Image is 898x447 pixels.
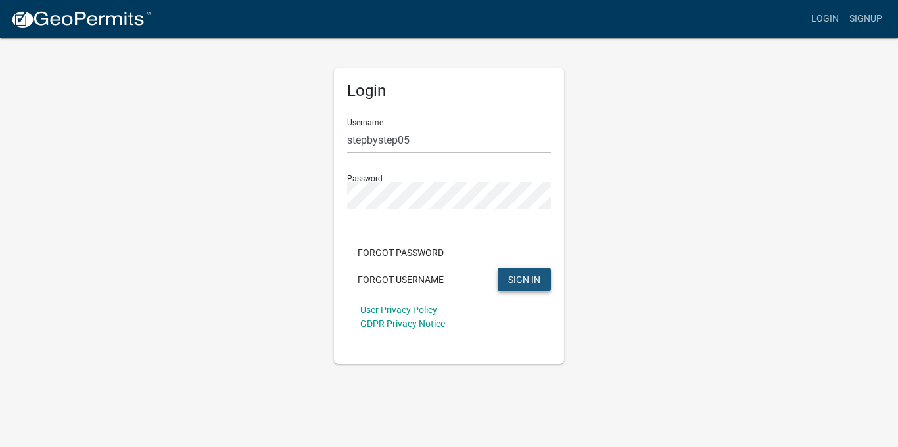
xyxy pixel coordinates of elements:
h5: Login [347,81,551,100]
a: User Privacy Policy [360,305,437,315]
button: SIGN IN [498,268,551,291]
a: Signup [844,7,887,32]
button: Forgot Password [347,241,454,265]
a: GDPR Privacy Notice [360,318,445,329]
button: Forgot Username [347,268,454,291]
span: SIGN IN [508,274,540,284]
a: Login [806,7,844,32]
